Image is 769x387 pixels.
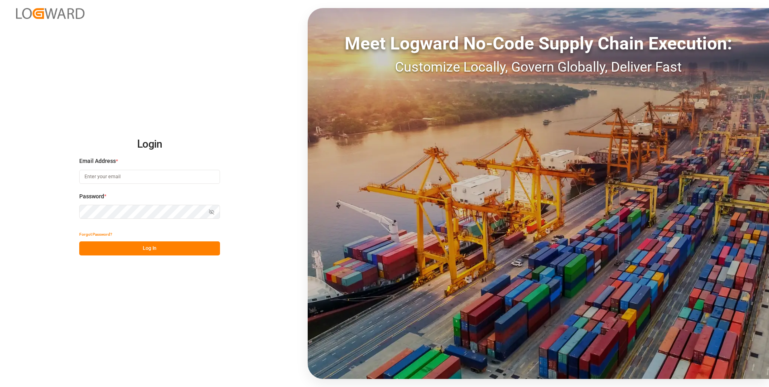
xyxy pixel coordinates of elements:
[308,57,769,77] div: Customize Locally, Govern Globally, Deliver Fast
[79,192,104,201] span: Password
[79,170,220,184] input: Enter your email
[79,157,116,165] span: Email Address
[16,8,84,19] img: Logward_new_orange.png
[79,227,112,241] button: Forgot Password?
[79,241,220,255] button: Log In
[79,132,220,157] h2: Login
[308,30,769,57] div: Meet Logward No-Code Supply Chain Execution:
